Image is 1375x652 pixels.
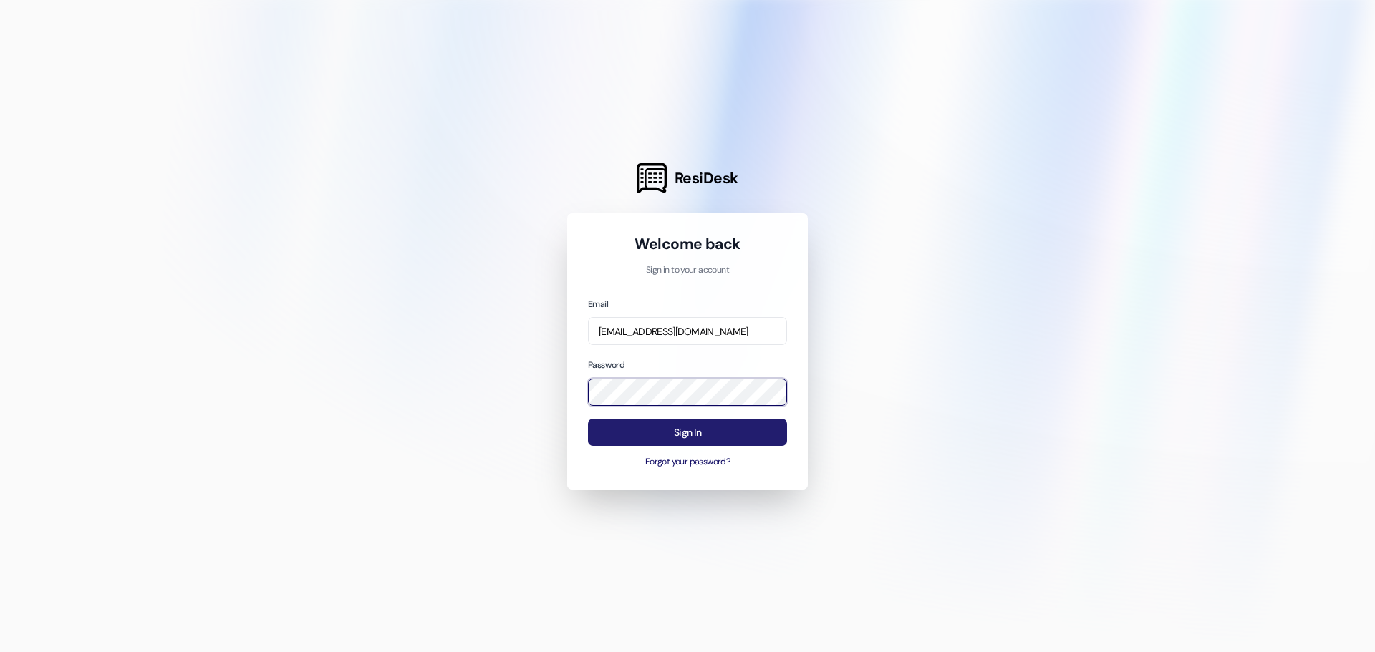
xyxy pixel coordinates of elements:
[675,168,738,188] span: ResiDesk
[588,298,608,310] label: Email
[588,456,787,469] button: Forgot your password?
[588,359,624,371] label: Password
[588,419,787,447] button: Sign In
[637,163,667,193] img: ResiDesk Logo
[588,317,787,345] input: name@example.com
[588,264,787,277] p: Sign in to your account
[588,234,787,254] h1: Welcome back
